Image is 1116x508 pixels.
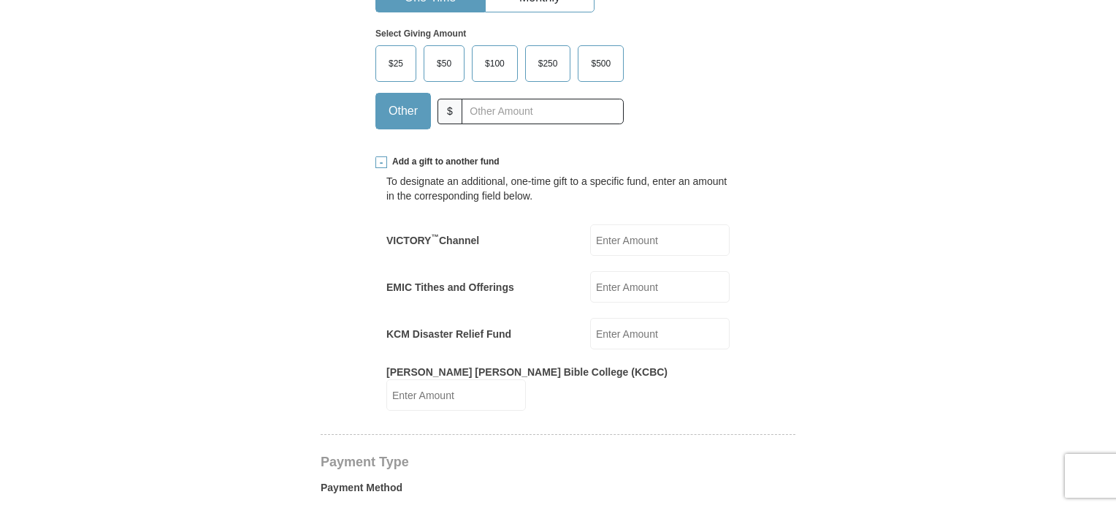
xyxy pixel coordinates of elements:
[386,280,514,295] label: EMIC Tithes and Offerings
[590,271,730,303] input: Enter Amount
[429,53,459,75] span: $50
[375,29,466,39] strong: Select Giving Amount
[321,480,795,502] label: Payment Method
[387,156,500,168] span: Add a gift to another fund
[381,53,410,75] span: $25
[584,53,618,75] span: $500
[478,53,512,75] span: $100
[386,365,668,379] label: [PERSON_NAME] [PERSON_NAME] Bible College (KCBC)
[386,174,730,203] div: To designate an additional, one-time gift to a specific fund, enter an amount in the correspondin...
[386,379,526,411] input: Enter Amount
[531,53,565,75] span: $250
[381,100,425,122] span: Other
[321,456,795,468] h4: Payment Type
[386,327,511,341] label: KCM Disaster Relief Fund
[431,232,439,241] sup: ™
[590,224,730,256] input: Enter Amount
[437,99,462,124] span: $
[386,233,479,248] label: VICTORY Channel
[462,99,624,124] input: Other Amount
[590,318,730,349] input: Enter Amount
